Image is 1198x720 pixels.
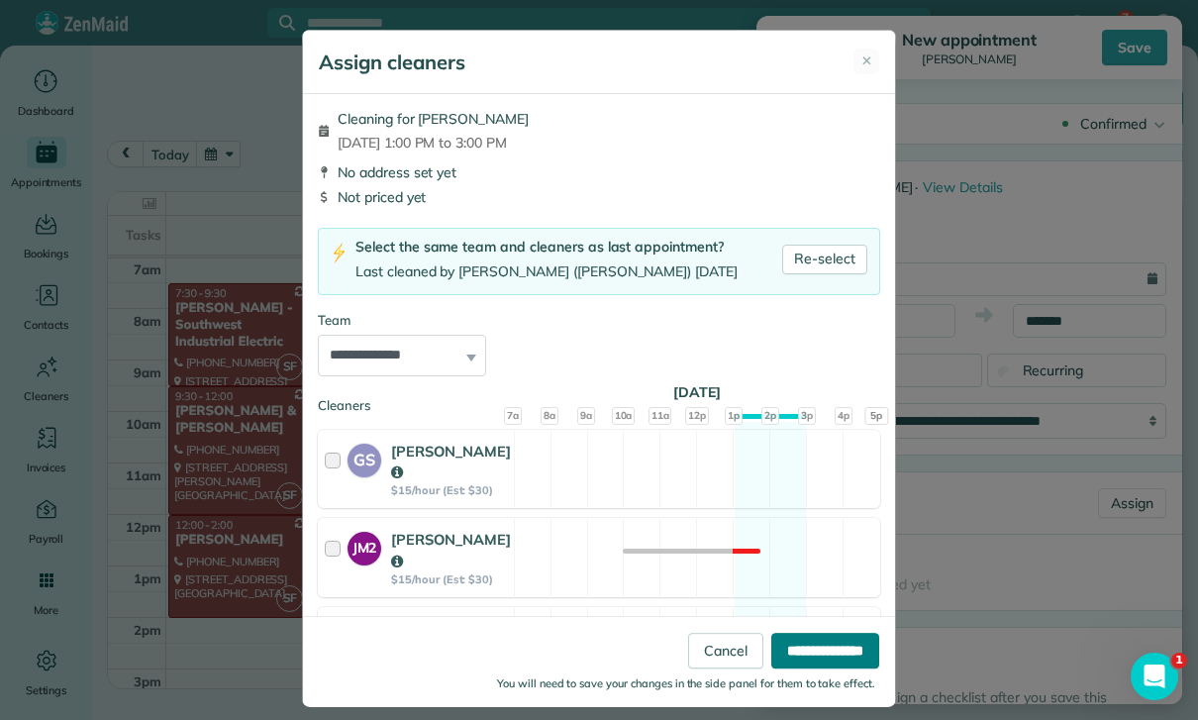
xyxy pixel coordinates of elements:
[348,532,381,559] strong: JM2
[391,530,511,570] strong: [PERSON_NAME]
[1131,653,1178,700] iframe: Intercom live chat
[338,109,529,129] span: Cleaning for [PERSON_NAME]
[318,162,880,182] div: No address set yet
[688,633,763,669] a: Cancel
[318,311,880,331] div: Team
[497,676,875,690] small: You will need to save your changes in the side panel for them to take effect.
[318,396,880,402] div: Cleaners
[782,245,867,274] a: Re-select
[391,483,511,497] strong: $15/hour (Est: $30)
[355,261,738,282] div: Last cleaned by [PERSON_NAME] ([PERSON_NAME]) [DATE]
[391,572,511,586] strong: $15/hour (Est: $30)
[391,442,511,482] strong: [PERSON_NAME]
[355,237,738,257] div: Select the same team and cleaners as last appointment?
[861,51,872,71] span: ✕
[1171,653,1187,669] span: 1
[318,187,880,207] div: Not priced yet
[331,243,348,263] img: lightning-bolt-icon-94e5364df696ac2de96d3a42b8a9ff6ba979493684c50e6bbbcda72601fa0d29.png
[319,49,465,76] h5: Assign cleaners
[338,133,529,153] span: [DATE] 1:00 PM to 3:00 PM
[348,444,381,472] strong: GS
